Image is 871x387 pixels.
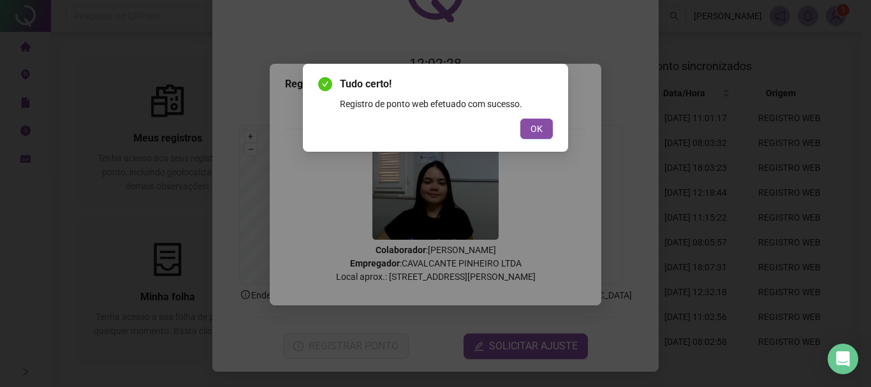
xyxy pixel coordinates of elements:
button: OK [520,119,553,139]
span: check-circle [318,77,332,91]
div: Registro de ponto web efetuado com sucesso. [340,97,553,111]
div: Open Intercom Messenger [828,344,858,374]
span: Tudo certo! [340,77,553,92]
span: OK [531,122,543,136]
